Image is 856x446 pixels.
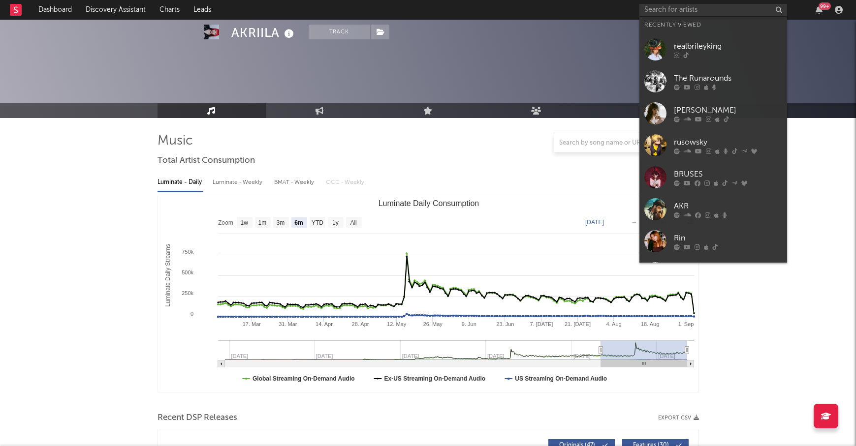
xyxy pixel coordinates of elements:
[158,412,237,424] span: Recent DSP Releases
[182,290,193,296] text: 250k
[585,219,604,226] text: [DATE]
[639,257,787,289] a: sombr
[190,311,193,317] text: 0
[231,25,296,41] div: AKRIILA
[158,174,203,191] div: Luminate - Daily
[332,219,339,226] text: 1y
[276,219,285,226] text: 3m
[387,321,407,327] text: 12. May
[639,4,787,16] input: Search for artists
[606,321,621,327] text: 4. Aug
[182,249,193,255] text: 750k
[218,219,233,226] text: Zoom
[658,415,699,421] button: Export CSV
[639,33,787,65] a: realbrileyking
[309,25,370,39] button: Track
[565,321,591,327] text: 21. [DATE]
[678,321,694,327] text: 1. Sep
[674,104,782,116] div: [PERSON_NAME]
[311,219,323,226] text: YTD
[674,40,782,52] div: realbrileyking
[674,168,782,180] div: BRUSES
[639,129,787,161] a: rusowsky
[674,72,782,84] div: The Runarounds
[240,219,248,226] text: 1w
[350,219,356,226] text: All
[316,321,333,327] text: 14. Apr
[294,219,303,226] text: 6m
[515,375,607,382] text: US Streaming On-Demand Audio
[674,200,782,212] div: AKR
[158,155,255,167] span: Total Artist Consumption
[274,174,316,191] div: BMAT - Weekly
[423,321,443,327] text: 26. May
[351,321,369,327] text: 28. Apr
[639,193,787,225] a: AKR
[530,321,553,327] text: 7. [DATE]
[816,6,823,14] button: 99+
[496,321,514,327] text: 23. Jun
[279,321,297,327] text: 31. Mar
[639,65,787,97] a: The Runarounds
[378,199,479,208] text: Luminate Daily Consumption
[819,2,831,10] div: 99 +
[461,321,476,327] text: 9. Jun
[213,174,264,191] div: Luminate - Weekly
[384,375,485,382] text: Ex-US Streaming On-Demand Audio
[639,161,787,193] a: BRUSES
[640,321,659,327] text: 18. Aug
[242,321,261,327] text: 17. Mar
[158,195,699,392] svg: Luminate Daily Consumption
[554,139,658,147] input: Search by song name or URL
[164,244,171,306] text: Luminate Daily Streams
[674,232,782,244] div: Rin
[644,19,782,31] div: Recently Viewed
[674,136,782,148] div: rusowsky
[631,219,637,226] text: →
[639,225,787,257] a: Rin
[253,375,355,382] text: Global Streaming On-Demand Audio
[639,97,787,129] a: [PERSON_NAME]
[258,219,266,226] text: 1m
[182,269,193,275] text: 500k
